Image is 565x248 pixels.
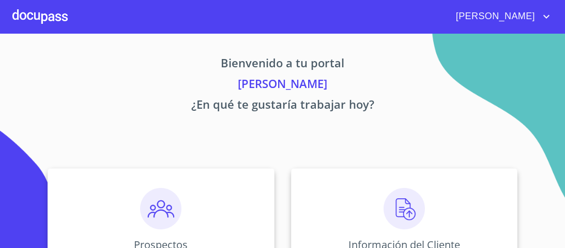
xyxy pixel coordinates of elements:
button: account of current user [448,8,553,25]
p: Bienvenido a tu portal [12,54,553,75]
img: prospectos.png [140,188,181,229]
span: [PERSON_NAME] [448,8,540,25]
p: [PERSON_NAME] [12,75,553,96]
p: ¿En qué te gustaría trabajar hoy? [12,96,553,116]
img: carga.png [384,188,425,229]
